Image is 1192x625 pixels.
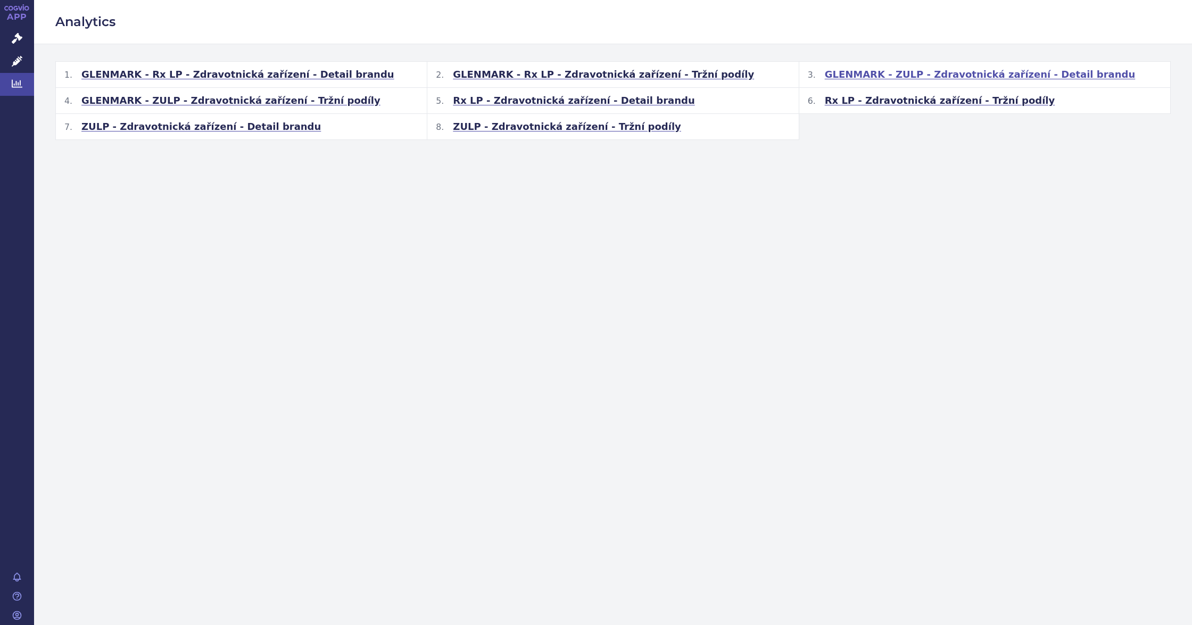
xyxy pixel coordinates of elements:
button: Rx LP - Zdravotnická zařízení - Tržní podíly [799,88,1171,114]
span: GLENMARK - Rx LP - Zdravotnická zařízení - Tržní podíly [453,68,754,81]
h2: Analytics [55,13,1171,31]
button: ZULP - Zdravotnická zařízení - Tržní podíly [427,114,799,140]
span: Rx LP - Zdravotnická zařízení - Tržní podíly [825,94,1055,107]
button: GLENMARK - ZULP - Zdravotnická zařízení - Detail brandu [799,62,1171,88]
button: GLENMARK - ZULP - Zdravotnická zařízení - Tržní podíly [56,88,427,114]
span: GLENMARK - Rx LP - Zdravotnická zařízení - Detail brandu [81,68,394,81]
span: GLENMARK - ZULP - Zdravotnická zařízení - Detail brandu [825,68,1136,81]
button: GLENMARK - Rx LP - Zdravotnická zařízení - Tržní podíly [427,62,799,88]
span: GLENMARK - ZULP - Zdravotnická zařízení - Tržní podíly [81,94,380,107]
button: GLENMARK - Rx LP - Zdravotnická zařízení - Detail brandu [56,62,427,88]
span: ZULP - Zdravotnická zařízení - Tržní podíly [453,120,681,133]
button: ZULP - Zdravotnická zařízení - Detail brandu [56,114,427,140]
button: Rx LP - Zdravotnická zařízení - Detail brandu [427,88,799,114]
span: ZULP - Zdravotnická zařízení - Detail brandu [81,120,321,133]
span: Rx LP - Zdravotnická zařízení - Detail brandu [453,94,694,107]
